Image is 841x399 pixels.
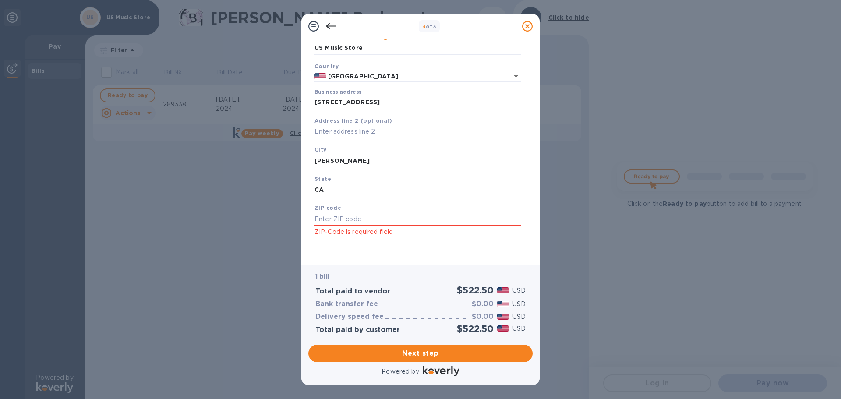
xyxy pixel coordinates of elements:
p: USD [512,312,526,321]
button: Open [510,70,522,82]
p: Powered by [382,367,419,376]
b: Address line 2 (optional) [314,117,392,124]
b: Country [314,63,339,70]
b: City [314,146,327,153]
b: 1 bill [315,273,329,280]
b: of 3 [422,23,437,30]
input: Enter address line 2 [314,125,521,138]
button: Next step [308,345,533,362]
h3: $0.00 [472,300,494,308]
span: Next step [315,348,526,359]
b: State [314,176,331,182]
input: Enter ZIP code [314,212,521,226]
input: Enter state [314,184,521,197]
label: Business address [314,90,361,95]
span: 3 [422,23,426,30]
b: ZIP code [314,205,341,211]
h2: $522.50 [457,285,494,296]
h2: $522.50 [457,323,494,334]
img: USD [497,325,509,332]
h3: Delivery speed fee [315,313,384,321]
img: USD [497,287,509,293]
input: Enter legal business name [314,42,521,55]
input: Select country [326,71,497,82]
img: Logo [423,366,459,376]
h3: Total paid by customer [315,326,400,334]
img: USD [497,301,509,307]
img: US [314,73,326,79]
h3: Total paid to vendor [315,287,390,296]
input: Enter address [314,96,521,109]
h3: $0.00 [472,313,494,321]
p: USD [512,286,526,295]
p: USD [512,324,526,333]
input: Enter city [314,154,521,167]
p: USD [512,300,526,309]
p: ZIP-Code is required field [314,227,521,237]
img: USD [497,314,509,320]
h3: Bank transfer fee [315,300,378,308]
